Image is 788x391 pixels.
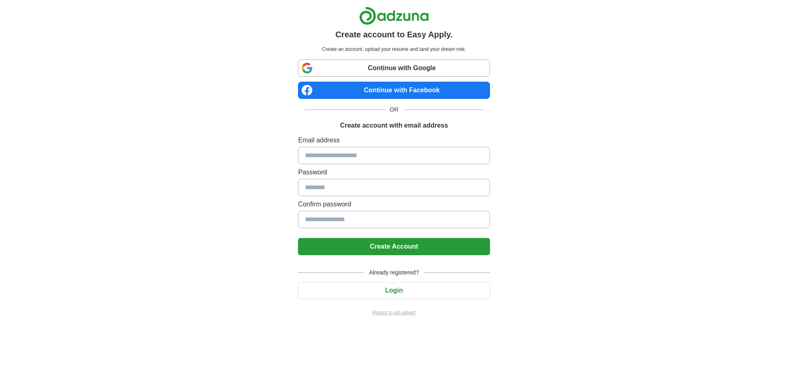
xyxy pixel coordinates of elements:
[340,121,448,130] h1: Create account with email address
[359,7,429,25] img: Adzuna logo
[298,167,490,177] label: Password
[298,282,490,299] button: Login
[364,268,424,277] span: Already registered?
[298,287,490,294] a: Login
[298,135,490,145] label: Email address
[298,82,490,99] a: Continue with Facebook
[298,59,490,77] a: Continue with Google
[335,28,453,41] h1: Create account to Easy Apply.
[298,309,490,316] a: Return to job advert
[298,199,490,209] label: Confirm password
[300,46,488,53] p: Create an account, upload your resume and land your dream role.
[385,105,403,114] span: OR
[298,238,490,255] button: Create Account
